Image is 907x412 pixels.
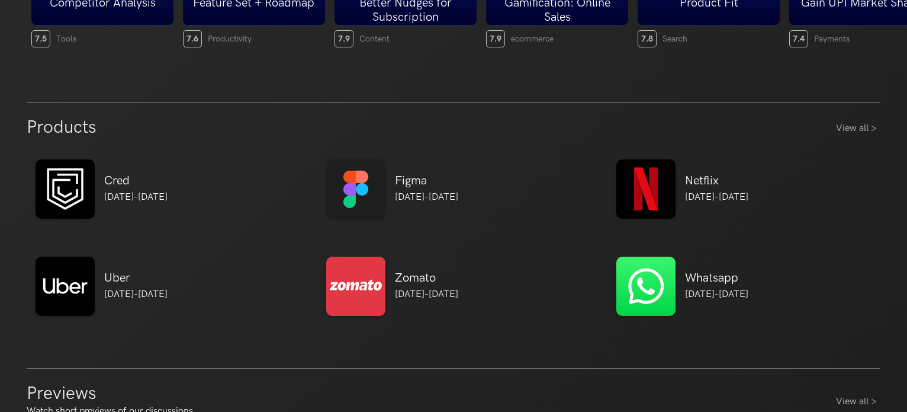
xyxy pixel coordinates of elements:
[56,34,76,44] span: Tools
[685,288,748,302] p: [DATE]-[DATE]
[27,117,97,138] h3: Products
[317,247,467,325] a: Zomato logo Zomato [DATE]-[DATE]
[326,257,385,316] img: Zomato logo
[486,30,505,47] span: 7.9
[836,122,880,136] a: View all >
[317,150,467,228] a: Figma logo Figma [DATE]-[DATE]
[395,190,458,205] p: [DATE]-[DATE]
[814,34,850,44] span: Payments
[616,159,676,219] img: Netflix logo
[395,288,458,302] p: [DATE]-[DATE]
[208,34,252,44] span: Productivity
[326,159,385,219] img: Figma logo
[395,271,458,285] h5: Zomato
[395,174,458,188] h5: Figma
[36,257,95,316] img: Uber logo
[183,30,202,47] span: 7.6
[662,34,687,44] span: Search
[27,150,176,228] a: Cred logo Cred [DATE]-[DATE]
[685,174,748,188] h5: Netflix
[31,30,50,47] span: 7.5
[789,30,808,47] span: 7.4
[104,174,168,188] h5: Cred
[27,247,176,325] a: Uber logo Uber [DATE]-[DATE]
[27,383,97,404] h3: Previews
[685,190,748,205] p: [DATE]-[DATE]
[607,247,757,325] a: Whatsapp logo Whatsapp [DATE]-[DATE]
[104,271,168,285] h5: Uber
[607,150,757,228] a: Netflix logo Netflix [DATE]-[DATE]
[104,288,168,302] p: [DATE]-[DATE]
[638,30,657,47] span: 7.8
[104,190,168,205] p: [DATE]-[DATE]
[685,271,748,285] h5: Whatsapp
[335,30,353,47] span: 7.9
[616,257,676,316] img: Whatsapp logo
[36,159,95,219] img: Cred logo
[511,34,554,44] span: ecommerce
[836,395,880,409] a: View all >
[359,34,390,44] span: Content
